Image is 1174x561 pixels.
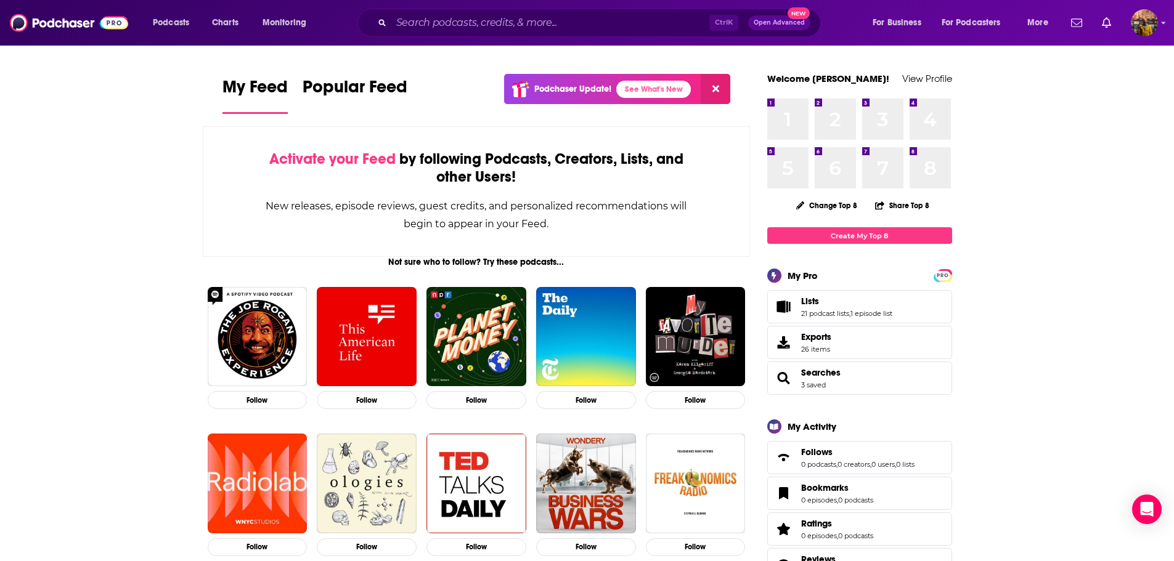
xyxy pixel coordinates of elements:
[748,15,810,30] button: Open AdvancedNew
[767,512,952,546] span: Ratings
[767,361,952,395] span: Searches
[767,227,952,244] a: Create My Top 8
[1066,12,1087,33] a: Show notifications dropdown
[303,76,407,105] span: Popular Feed
[767,477,952,510] span: Bookmarks
[254,13,322,33] button: open menu
[536,287,636,387] a: The Daily
[263,14,306,31] span: Monitoring
[801,296,819,307] span: Lists
[269,150,396,168] span: Activate your Feed
[144,13,205,33] button: open menu
[850,309,892,318] a: 1 episode list
[801,331,831,342] span: Exports
[772,520,796,538] a: Ratings
[801,381,826,389] a: 3 saved
[871,460,895,469] a: 0 users
[265,197,688,233] div: New releases, episode reviews, guest credits, and personalized recommendations will begin to appe...
[426,391,526,409] button: Follow
[772,485,796,502] a: Bookmarks
[801,367,841,378] a: Searches
[317,287,417,387] img: This American Life
[788,270,818,281] div: My Pro
[849,309,850,318] span: ,
[801,446,915,458] a: Follows
[1019,13,1064,33] button: open menu
[801,296,892,307] a: Lists
[772,298,796,315] a: Lists
[646,434,746,533] img: Freakonomics Radio
[870,460,871,469] span: ,
[788,7,810,19] span: New
[1027,14,1048,31] span: More
[874,193,930,217] button: Share Top 8
[208,391,308,409] button: Follow
[222,76,288,114] a: My Feed
[317,434,417,533] img: Ologies with Alie Ward
[10,11,128,34] img: Podchaser - Follow, Share and Rate Podcasts
[772,369,796,387] a: Searches
[709,15,738,31] span: Ctrl K
[896,460,915,469] a: 0 lists
[317,391,417,409] button: Follow
[391,13,709,33] input: Search podcasts, credits, & more...
[801,482,849,493] span: Bookmarks
[801,531,837,540] a: 0 episodes
[873,14,921,31] span: For Business
[936,270,950,280] a: PRO
[616,81,691,98] a: See What's New
[895,460,896,469] span: ,
[426,538,526,556] button: Follow
[864,13,937,33] button: open menu
[1132,494,1162,524] div: Open Intercom Messenger
[767,326,952,359] a: Exports
[801,482,873,493] a: Bookmarks
[801,446,833,458] span: Follows
[317,538,417,556] button: Follow
[646,391,746,409] button: Follow
[767,441,952,474] span: Follows
[222,76,288,105] span: My Feed
[265,150,688,186] div: by following Podcasts, Creators, Lists, and other Users!
[646,538,746,556] button: Follow
[303,76,407,114] a: Popular Feed
[1131,9,1158,36] span: Logged in as hratnayake
[837,496,838,504] span: ,
[838,531,873,540] a: 0 podcasts
[426,287,526,387] img: Planet Money
[772,449,796,466] a: Follows
[153,14,189,31] span: Podcasts
[942,14,1001,31] span: For Podcasters
[789,198,865,213] button: Change Top 8
[767,290,952,323] span: Lists
[208,434,308,533] img: Radiolab
[646,287,746,387] img: My Favorite Murder with Karen Kilgariff and Georgia Hardstark
[801,496,837,504] a: 0 episodes
[788,421,836,432] div: My Activity
[838,460,870,469] a: 0 creators
[536,434,636,533] img: Business Wars
[426,434,526,533] a: TED Talks Daily
[536,538,636,556] button: Follow
[212,14,238,31] span: Charts
[934,13,1019,33] button: open menu
[801,518,873,529] a: Ratings
[1097,12,1116,33] a: Show notifications dropdown
[801,460,836,469] a: 0 podcasts
[1131,9,1158,36] img: User Profile
[772,334,796,351] span: Exports
[836,460,838,469] span: ,
[369,9,833,37] div: Search podcasts, credits, & more...
[754,20,805,26] span: Open Advanced
[838,496,873,504] a: 0 podcasts
[204,13,246,33] a: Charts
[208,287,308,387] img: The Joe Rogan Experience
